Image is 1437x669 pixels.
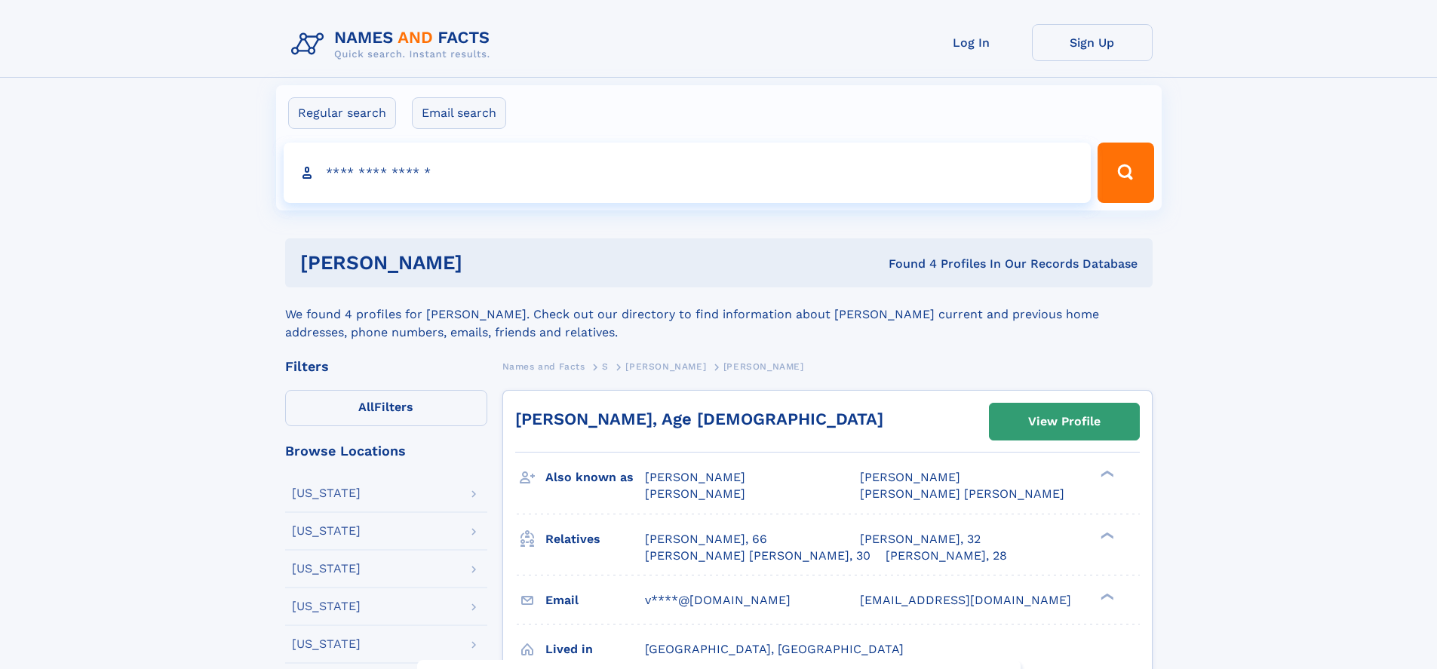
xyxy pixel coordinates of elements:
h3: Lived in [545,637,645,662]
a: View Profile [990,404,1139,440]
div: Browse Locations [285,444,487,458]
div: [US_STATE] [292,525,361,537]
span: [PERSON_NAME] [PERSON_NAME] [860,486,1064,501]
button: Search Button [1098,143,1153,203]
label: Email search [412,97,506,129]
a: [PERSON_NAME], 66 [645,531,767,548]
div: Filters [285,360,487,373]
div: We found 4 profiles for [PERSON_NAME]. Check out our directory to find information about [PERSON_... [285,287,1153,342]
span: [PERSON_NAME] [860,470,960,484]
a: [PERSON_NAME], 28 [886,548,1007,564]
a: [PERSON_NAME], 32 [860,531,981,548]
span: [GEOGRAPHIC_DATA], [GEOGRAPHIC_DATA] [645,642,904,656]
div: [US_STATE] [292,487,361,499]
label: Filters [285,390,487,426]
span: S [602,361,609,372]
div: [US_STATE] [292,600,361,612]
div: [US_STATE] [292,638,361,650]
span: [PERSON_NAME] [645,470,745,484]
img: Logo Names and Facts [285,24,502,65]
span: [PERSON_NAME] [645,486,745,501]
div: View Profile [1028,404,1101,439]
div: [US_STATE] [292,563,361,575]
h3: Also known as [545,465,645,490]
h3: Email [545,588,645,613]
a: Log In [911,24,1032,61]
div: Found 4 Profiles In Our Records Database [675,256,1138,272]
a: Names and Facts [502,357,585,376]
span: [PERSON_NAME] [625,361,706,372]
span: All [358,400,374,414]
span: [PERSON_NAME] [723,361,804,372]
a: [PERSON_NAME], Age [DEMOGRAPHIC_DATA] [515,410,883,428]
h3: Relatives [545,526,645,552]
a: S [602,357,609,376]
label: Regular search [288,97,396,129]
a: Sign Up [1032,24,1153,61]
div: ❯ [1097,530,1115,540]
h1: [PERSON_NAME] [300,253,676,272]
input: search input [284,143,1092,203]
a: [PERSON_NAME] [625,357,706,376]
div: ❯ [1097,591,1115,601]
div: ❯ [1097,469,1115,479]
a: [PERSON_NAME] [PERSON_NAME], 30 [645,548,870,564]
span: [EMAIL_ADDRESS][DOMAIN_NAME] [860,593,1071,607]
